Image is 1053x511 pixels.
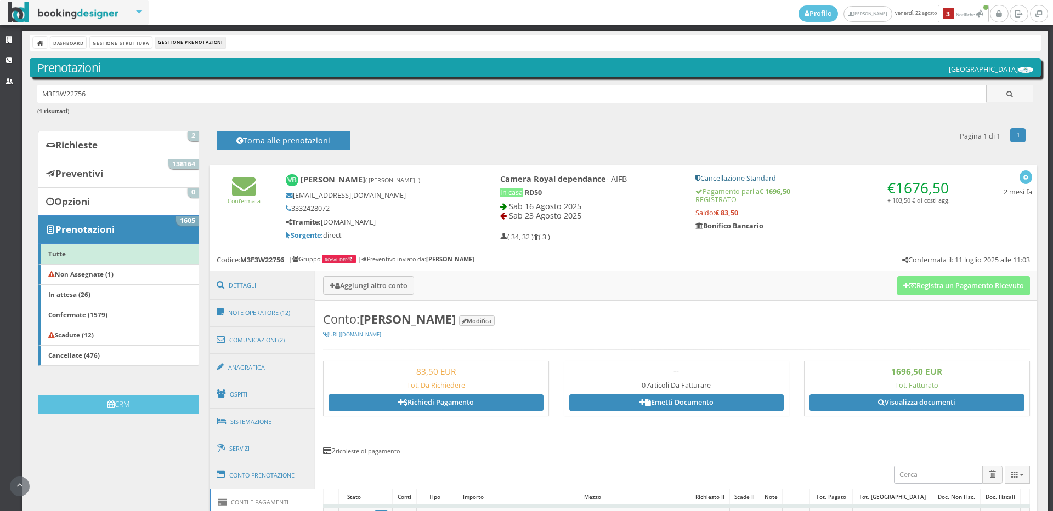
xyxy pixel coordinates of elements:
h5: [DOMAIN_NAME] [286,218,463,226]
span: venerdì, 22 agosto [799,5,990,22]
strong: € 83,50 [715,208,738,217]
a: Richieste 2 [38,131,199,159]
h3: 83,50 EUR [329,366,544,376]
div: Stato [339,489,370,504]
b: Bonifico Bancario [695,221,763,231]
div: Doc. Fiscali [981,489,1020,504]
button: Aggiungi altro conto [323,276,414,294]
h3: Conto: [323,312,1030,326]
div: Importo [452,489,495,504]
a: Conto Prenotazione [210,461,316,490]
h5: Confermata il: 11 luglio 2025 alle 11:03 [902,256,1030,264]
b: Cancellate (476) [48,351,100,359]
b: Scadute (12) [48,330,94,339]
div: Doc. Non Fisc. [932,489,980,504]
b: RD50 [525,188,542,197]
b: Non Assegnate (1) [48,269,114,278]
button: CRM [38,395,199,414]
div: Conti [393,489,416,504]
a: Servizi [210,435,316,463]
a: Non Assegnate (1) [38,264,199,285]
button: Columns [1005,466,1030,484]
li: Gestione Prenotazioni [156,37,225,49]
b: Preventivi [55,167,103,180]
h6: ( ) [37,108,1034,115]
span: € [887,178,949,198]
a: 1 [1010,128,1026,142]
b: M3F3W22756 [240,255,284,265]
span: 0 [188,188,199,198]
a: Sistemazione [210,407,316,436]
img: ea773b7e7d3611ed9c9d0608f5526cb6.png [1018,67,1033,73]
div: Colonne [1005,466,1030,484]
b: Richieste [55,139,98,151]
small: + 103,50 € di costi agg. [887,196,950,204]
h3: Prenotazioni [37,61,1034,75]
h4: 2 [323,446,1030,455]
h5: 2 mesi fa [1004,188,1032,196]
input: Cerca [894,466,982,484]
small: richieste di pagamento [336,447,400,455]
h5: Tot. Fatturato [809,381,1024,389]
input: Ricerca cliente - (inserisci il codice, il nome, il cognome, il numero di telefono o la mail) [37,85,987,103]
img: BookingDesigner.com [8,2,119,23]
span: 1676,50 [896,178,949,198]
button: Modifica [459,315,495,326]
b: 3 [943,8,954,20]
div: Tipo [417,489,451,504]
a: Gestione Struttura [90,37,151,48]
a: Confermata [228,188,261,205]
a: Emetti Documento [569,394,784,411]
b: 1 risultati [39,107,67,115]
h5: Tot. Da Richiedere [329,381,544,389]
div: Richiesto il [690,489,729,504]
small: ( [PERSON_NAME] ) [365,176,420,184]
b: Opzioni [54,195,90,208]
a: Ospiti [210,380,316,409]
h4: Torna alle prenotazioni [229,136,337,153]
b: Tutte [48,249,66,258]
a: Cancellate (476) [38,345,199,366]
b: 1696,50 EUR [891,366,942,377]
h5: direct [286,231,463,239]
span: Sab 16 Agosto 2025 [509,201,581,211]
button: Registra un Pagamento Ricevuto [897,276,1030,295]
h6: | Gruppo: [289,256,357,263]
h5: Pagamento pari a REGISTRATO [695,187,954,204]
div: Note [760,489,782,504]
span: 138164 [168,159,199,169]
strong: € 1696,50 [760,187,790,196]
h5: [GEOGRAPHIC_DATA] [949,65,1033,73]
a: Dettagli [210,271,316,300]
b: [PERSON_NAME] [426,255,474,263]
div: Tot. [GEOGRAPHIC_DATA] [853,489,932,504]
h6: | Preventivo inviato da: [358,256,474,263]
b: Camera Royal dependance [500,174,606,184]
span: 1605 [176,216,199,226]
h3: -- [569,366,784,376]
h4: - AIFB [500,174,681,183]
button: Torna alle prenotazioni [217,131,350,150]
b: Confermate (1579) [48,310,107,319]
a: Note Operatore (12) [210,298,316,327]
h5: Saldo: [695,209,954,217]
b: In attesa (26) [48,290,90,298]
span: 2 [188,131,199,141]
a: Profilo [799,5,838,22]
button: 3Notifiche [938,5,989,22]
h5: 3332428072 [286,204,463,213]
span: Sab 23 Agosto 2025 [509,210,581,221]
a: Richiedi Pagamento [329,394,544,411]
h5: 0 Articoli Da Fatturare [569,381,784,389]
h5: [EMAIL_ADDRESS][DOMAIN_NAME] [286,191,463,199]
a: Prenotazioni 1605 [38,215,199,244]
a: Anagrafica [210,353,316,382]
a: Confermate (1579) [38,305,199,325]
div: Tot. Pagato [810,489,852,504]
a: Scadute (12) [38,325,199,346]
b: Tramite: [286,217,321,227]
h5: Codice: [217,256,284,264]
h5: Pagina 1 di 1 [960,132,1000,140]
div: Mezzo [495,489,690,504]
a: In attesa (26) [38,284,199,305]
